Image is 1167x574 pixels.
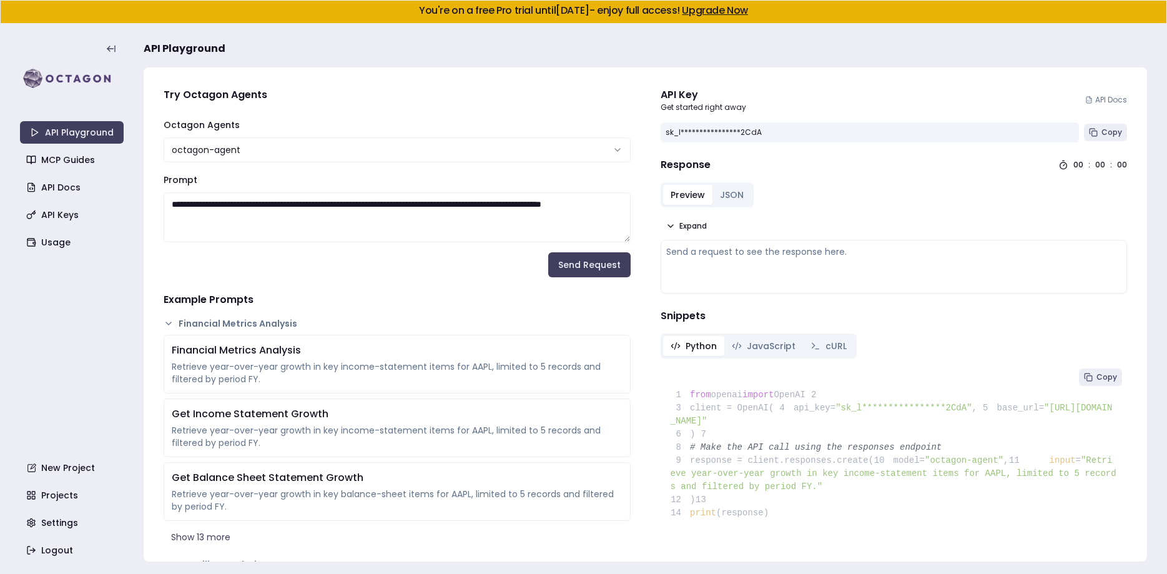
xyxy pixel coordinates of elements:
[695,428,715,441] span: 7
[671,441,691,454] span: 8
[671,454,691,467] span: 9
[1085,95,1127,105] a: API Docs
[774,402,794,415] span: 4
[695,493,715,507] span: 13
[21,231,125,254] a: Usage
[682,3,748,17] a: Upgrade Now
[172,343,623,358] div: Financial Metrics Analysis
[711,390,742,400] span: openai
[1096,372,1117,382] span: Copy
[164,119,240,131] label: Octagon Agents
[686,340,717,352] span: Python
[164,174,197,186] label: Prompt
[172,488,623,513] div: Retrieve year-over-year growth in key balance-sheet items for AAPL, limited to 5 records and filt...
[20,66,124,91] img: logo-rect-yK7x_WSZ.svg
[1079,369,1122,386] button: Copy
[21,204,125,226] a: API Keys
[794,403,835,413] span: api_key=
[1101,127,1122,137] span: Copy
[671,493,691,507] span: 12
[1076,455,1081,465] span: =
[671,507,691,520] span: 14
[172,470,623,485] div: Get Balance Sheet Statement Growth
[690,390,711,400] span: from
[1088,160,1090,170] div: :
[21,176,125,199] a: API Docs
[671,403,774,413] span: client = OpenAI(
[874,454,894,467] span: 10
[679,221,707,231] span: Expand
[1050,455,1076,465] span: input
[742,390,774,400] span: import
[663,185,712,205] button: Preview
[671,455,874,465] span: response = client.responses.create(
[661,309,1128,324] h4: Snippets
[671,428,691,441] span: 6
[21,149,125,171] a: MCP Guides
[661,87,746,102] div: API Key
[11,6,1156,16] h5: You're on a free Pro trial until [DATE] - enjoy full access!
[1117,160,1127,170] div: 00
[690,442,942,452] span: # Make the API call using the responses endpoint
[164,292,631,307] h4: Example Prompts
[21,539,125,562] a: Logout
[671,388,691,402] span: 1
[20,121,124,144] a: API Playground
[805,388,825,402] span: 2
[716,508,769,518] span: (response)
[548,252,631,277] button: Send Request
[671,429,696,439] span: )
[661,102,746,112] p: Get started right away
[925,455,1003,465] span: "octagon-agent"
[712,185,751,205] button: JSON
[894,455,925,465] span: model=
[972,403,977,413] span: ,
[164,317,631,330] button: Financial Metrics Analysis
[671,495,696,505] span: )
[172,424,623,449] div: Retrieve year-over-year growth in key income-statement items for AAPL, limited to 5 records and f...
[666,245,1122,258] div: Send a request to see the response here.
[21,457,125,479] a: New Project
[977,402,997,415] span: 5
[1073,160,1083,170] div: 00
[825,340,847,352] span: cURL
[671,402,691,415] span: 3
[690,508,716,518] span: print
[1008,454,1028,467] span: 11
[997,403,1044,413] span: base_url=
[1095,160,1105,170] div: 00
[1084,124,1127,141] button: Copy
[21,484,125,507] a: Projects
[1110,160,1112,170] div: :
[164,87,631,102] h4: Try Octagon Agents
[774,390,805,400] span: OpenAI
[21,512,125,534] a: Settings
[747,340,795,352] span: JavaScript
[164,526,631,548] button: Show 13 more
[172,360,623,385] div: Retrieve year-over-year growth in key income-statement items for AAPL, limited to 5 records and f...
[144,41,225,56] span: API Playground
[164,558,631,571] button: SEC Filing Analysis
[661,157,711,172] h4: Response
[661,217,712,235] button: Expand
[1003,455,1008,465] span: ,
[172,407,623,422] div: Get Income Statement Growth
[671,455,1116,492] span: "Retrieve year-over-year growth in key income-statement items for AAPL, limited to 5 records and ...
